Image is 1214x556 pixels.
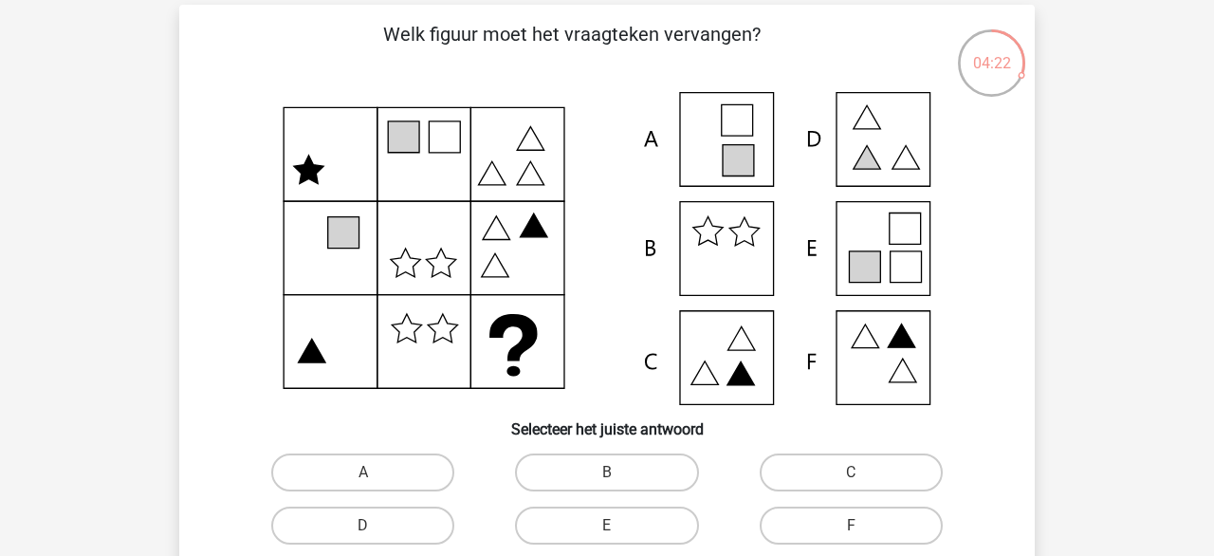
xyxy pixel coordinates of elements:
[515,507,698,545] label: E
[956,28,1027,75] div: 04:22
[760,454,943,491] label: C
[515,454,698,491] label: B
[271,454,454,491] label: A
[271,507,454,545] label: D
[210,405,1004,438] h6: Selecteer het juiste antwoord
[210,20,933,77] p: Welk figuur moet het vraagteken vervangen?
[760,507,943,545] label: F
